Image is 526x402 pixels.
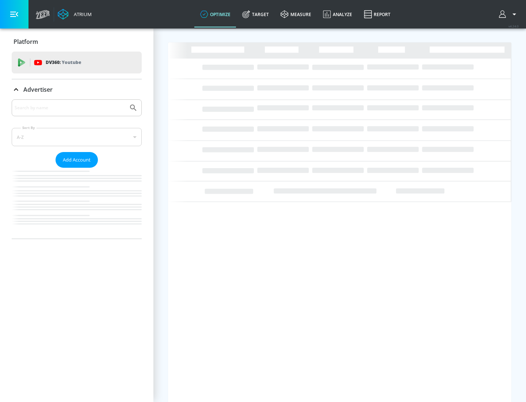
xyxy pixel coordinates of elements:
a: measure [275,1,317,27]
p: DV360: [46,58,81,67]
div: A-Z [12,128,142,146]
a: Atrium [58,9,92,20]
span: Add Account [63,156,91,164]
a: Target [236,1,275,27]
button: Add Account [56,152,98,168]
div: Advertiser [12,99,142,239]
p: Platform [14,38,38,46]
div: Advertiser [12,79,142,100]
div: Platform [12,31,142,52]
span: v 4.24.0 [508,24,519,28]
label: Sort By [21,125,37,130]
p: Youtube [62,58,81,66]
nav: list of Advertiser [12,168,142,239]
div: Atrium [71,11,92,18]
input: Search by name [15,103,125,113]
a: optimize [194,1,236,27]
a: Report [358,1,396,27]
p: Advertiser [23,86,53,94]
div: DV360: Youtube [12,52,142,73]
a: Analyze [317,1,358,27]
